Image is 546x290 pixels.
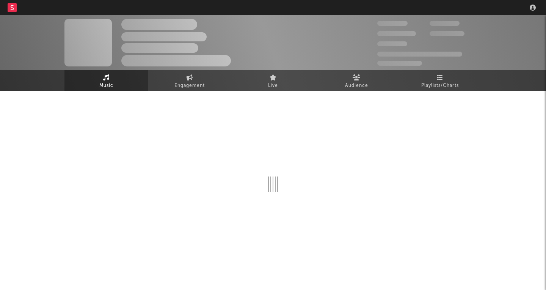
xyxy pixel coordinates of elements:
span: 50,000,000 [377,31,416,36]
span: 100,000 [377,41,407,46]
a: Live [231,70,315,91]
span: 100,000 [430,21,460,26]
span: Jump Score: 85.0 [377,61,422,66]
a: Audience [315,70,398,91]
span: Playlists/Charts [421,81,459,90]
span: Music [99,81,113,90]
span: Live [268,81,278,90]
span: 1,000,000 [430,31,464,36]
span: Audience [345,81,368,90]
a: Music [64,70,148,91]
span: Engagement [174,81,205,90]
span: 50,000,000 Monthly Listeners [377,52,462,57]
span: 300,000 [377,21,408,26]
a: Engagement [148,70,231,91]
a: Playlists/Charts [398,70,482,91]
